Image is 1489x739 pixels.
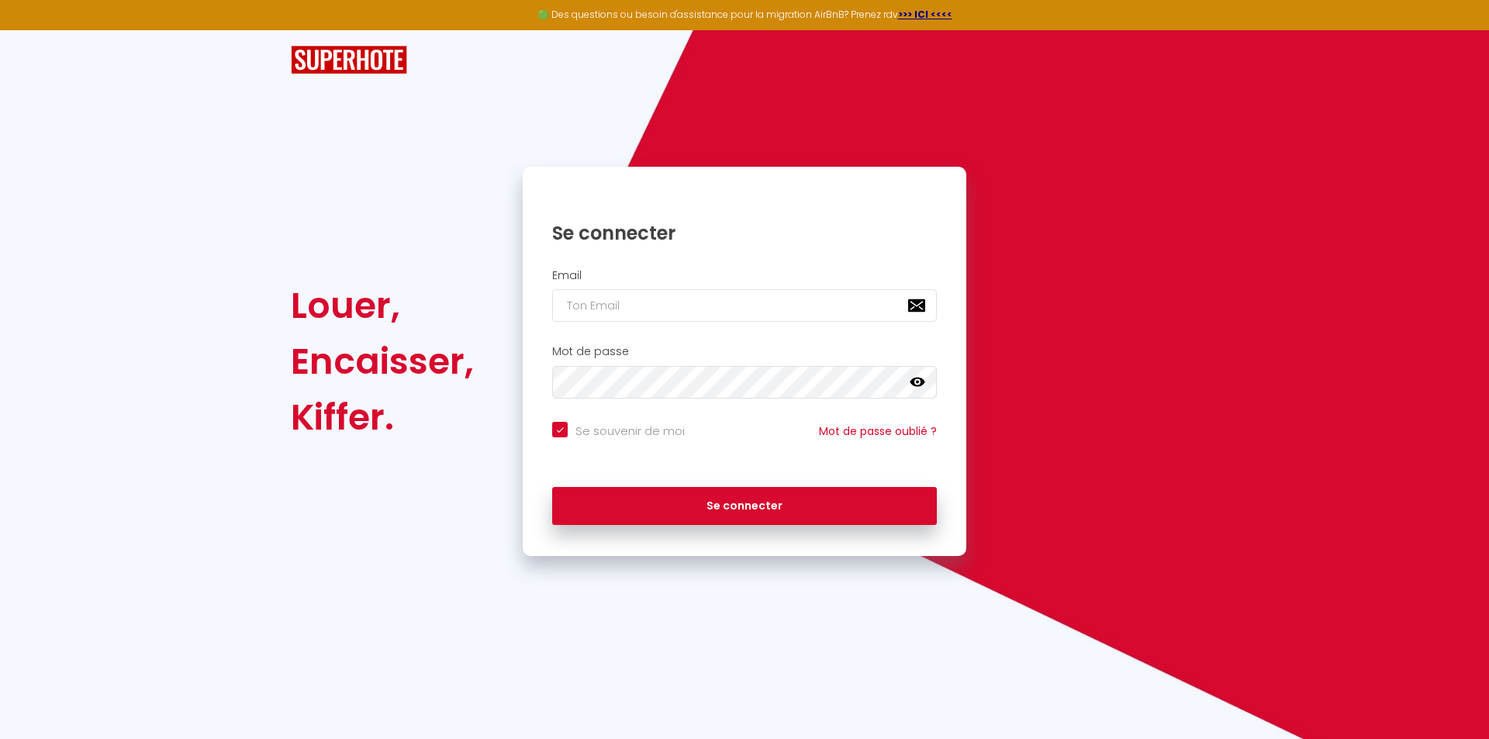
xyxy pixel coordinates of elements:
img: SuperHote logo [291,46,407,74]
button: Se connecter [552,487,937,526]
div: Kiffer. [291,389,474,445]
h1: Se connecter [552,221,937,245]
div: Louer, [291,278,474,333]
input: Ton Email [552,289,937,322]
a: >>> ICI <<<< [898,8,952,21]
h2: Mot de passe [552,345,937,358]
a: Mot de passe oublié ? [819,423,937,439]
h2: Email [552,269,937,282]
div: Encaisser, [291,333,474,389]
